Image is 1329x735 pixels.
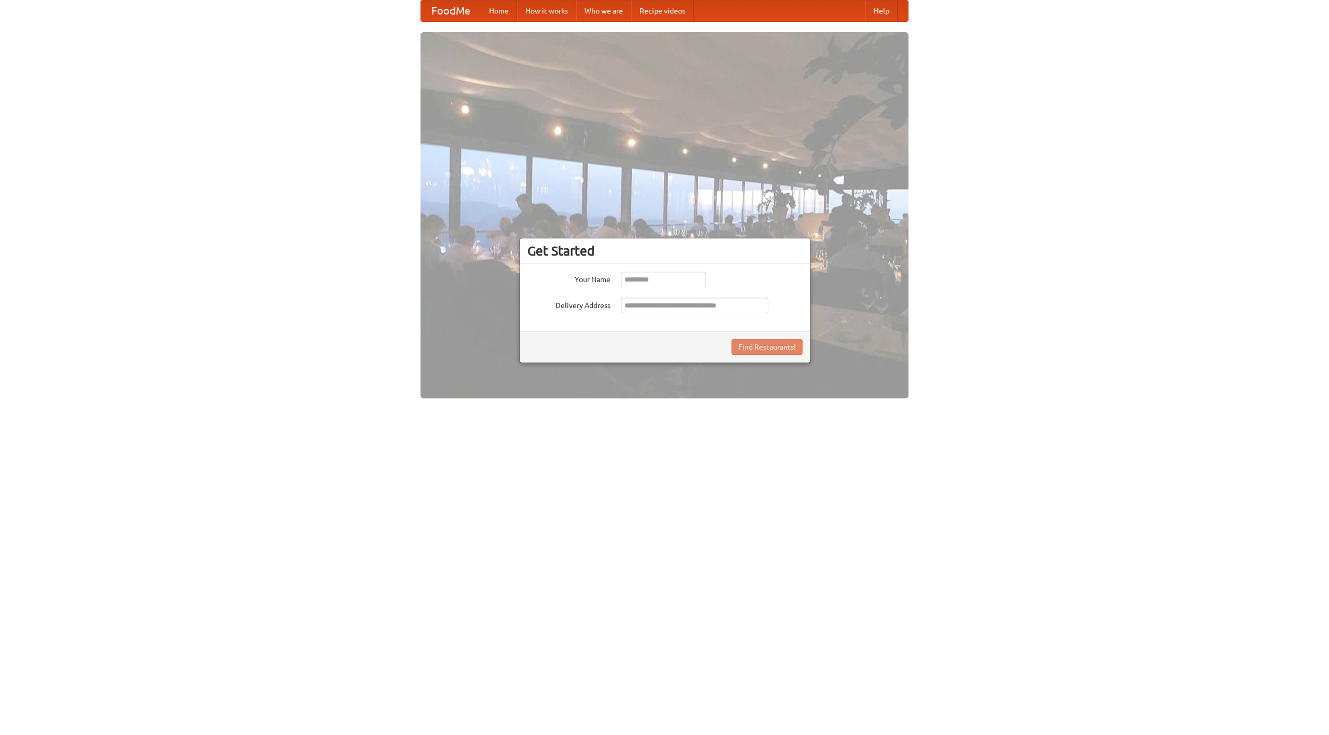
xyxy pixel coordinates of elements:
a: Who we are [576,1,631,21]
a: Recipe videos [631,1,694,21]
label: Your Name [527,272,611,285]
h3: Get Started [527,243,803,259]
a: Home [481,1,517,21]
a: How it works [517,1,576,21]
a: Help [865,1,898,21]
button: Find Restaurants! [731,339,803,355]
label: Delivery Address [527,298,611,311]
a: FoodMe [421,1,481,21]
